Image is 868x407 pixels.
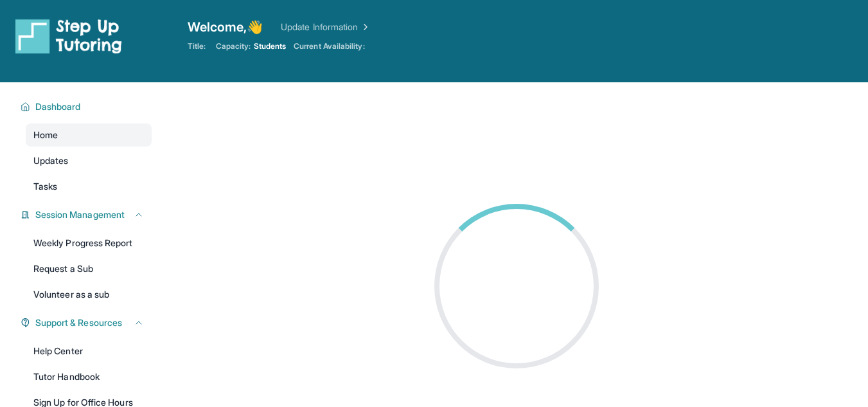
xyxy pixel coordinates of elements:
[26,175,152,198] a: Tasks
[33,180,57,193] span: Tasks
[294,41,364,51] span: Current Availability:
[254,41,287,51] span: Students
[26,149,152,172] a: Updates
[30,100,144,113] button: Dashboard
[281,21,371,33] a: Update Information
[188,18,263,36] span: Welcome, 👋
[26,257,152,280] a: Request a Sub
[26,123,152,147] a: Home
[188,41,206,51] span: Title:
[35,208,125,221] span: Session Management
[358,21,371,33] img: Chevron Right
[26,365,152,388] a: Tutor Handbook
[35,100,81,113] span: Dashboard
[33,154,69,167] span: Updates
[15,18,122,54] img: logo
[35,316,122,329] span: Support & Resources
[26,339,152,363] a: Help Center
[33,129,58,141] span: Home
[26,231,152,255] a: Weekly Progress Report
[30,316,144,329] button: Support & Resources
[216,41,251,51] span: Capacity:
[30,208,144,221] button: Session Management
[26,283,152,306] a: Volunteer as a sub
